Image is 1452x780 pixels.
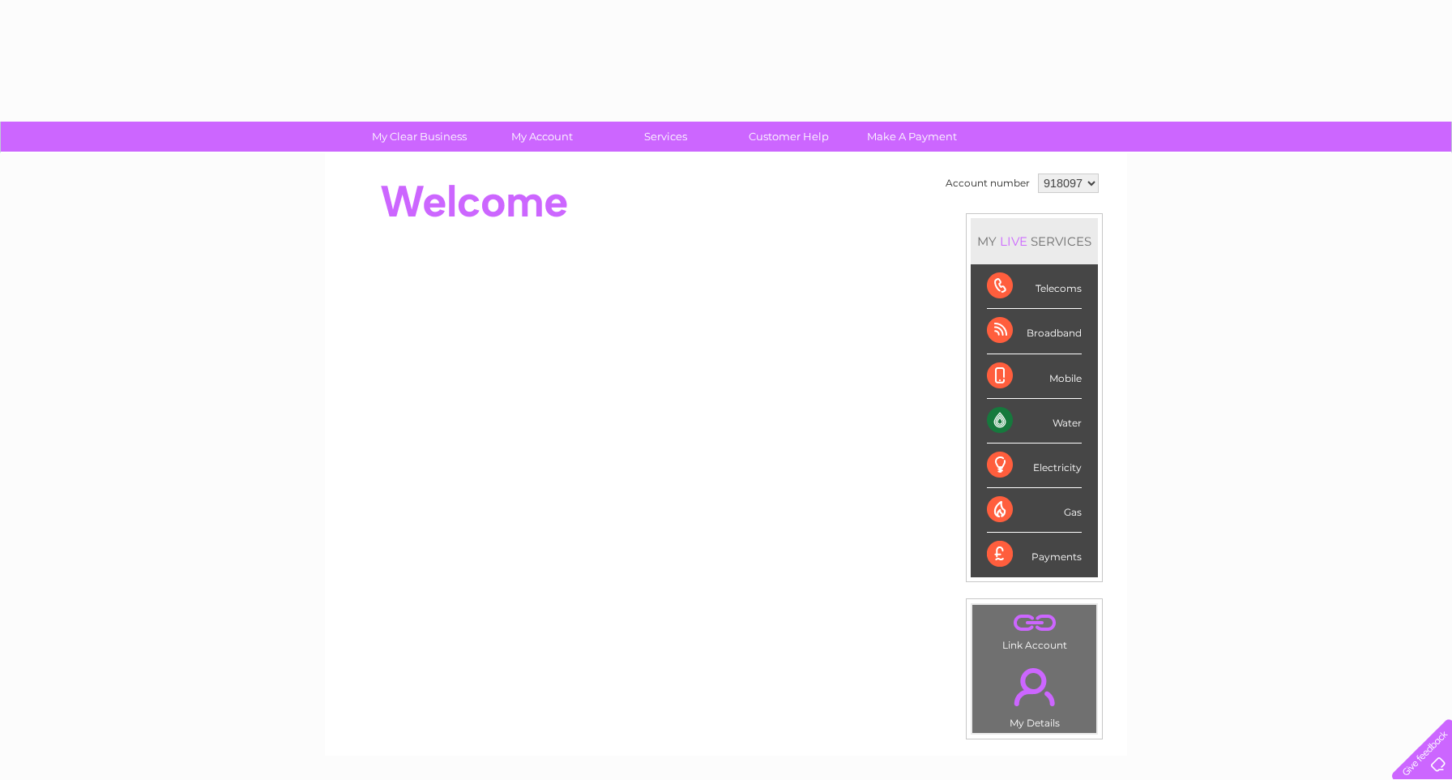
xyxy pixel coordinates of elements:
[352,122,486,152] a: My Clear Business
[599,122,732,152] a: Services
[976,658,1092,715] a: .
[976,609,1092,637] a: .
[987,264,1082,309] div: Telecoms
[997,234,1031,249] div: LIVE
[972,604,1097,655] td: Link Account
[987,399,1082,444] div: Water
[942,169,1034,197] td: Account number
[987,354,1082,399] div: Mobile
[987,309,1082,354] div: Broadband
[987,488,1082,533] div: Gas
[987,444,1082,488] div: Electricity
[476,122,609,152] a: My Account
[972,654,1097,734] td: My Details
[722,122,856,152] a: Customer Help
[971,218,1098,264] div: MY SERVICES
[987,533,1082,576] div: Payments
[845,122,979,152] a: Make A Payment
